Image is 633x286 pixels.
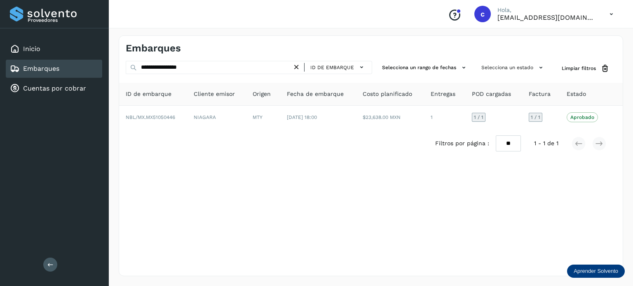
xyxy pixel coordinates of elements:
[308,61,368,73] button: ID de embarque
[246,106,280,129] td: MTY
[529,90,551,98] span: Factura
[287,90,344,98] span: Fecha de embarque
[534,139,558,148] span: 1 - 1 de 1
[194,90,235,98] span: Cliente emisor
[363,90,412,98] span: Costo planificado
[126,114,175,120] span: NBL/MX.MX51050446
[287,114,317,120] span: [DATE] 18:00
[478,61,549,74] button: Selecciona un estado
[28,17,99,23] p: Proveedores
[567,265,625,278] div: Aprender Solvento
[435,139,489,148] span: Filtros por página :
[187,106,246,129] td: NIAGARA
[555,61,616,76] button: Limpiar filtros
[567,90,586,98] span: Estado
[497,7,596,14] p: Hola,
[23,45,40,53] a: Inicio
[570,114,594,120] p: Aprobado
[6,60,102,78] div: Embarques
[424,106,465,129] td: 1
[562,65,596,72] span: Limpiar filtros
[6,40,102,58] div: Inicio
[253,90,271,98] span: Origen
[6,79,102,98] div: Cuentas por cobrar
[474,115,483,120] span: 1 / 1
[574,268,618,274] p: Aprender Solvento
[23,65,59,72] a: Embarques
[356,106,424,129] td: $23,638.00 MXN
[23,84,86,92] a: Cuentas por cobrar
[126,42,181,54] h4: Embarques
[531,115,540,120] span: 1 / 1
[497,14,596,21] p: cuentasespeciales8_met@castores.com.mx
[126,90,171,98] span: ID de embarque
[379,61,471,74] button: Selecciona un rango de fechas
[472,90,511,98] span: POD cargadas
[310,64,354,71] span: ID de embarque
[431,90,455,98] span: Entregas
